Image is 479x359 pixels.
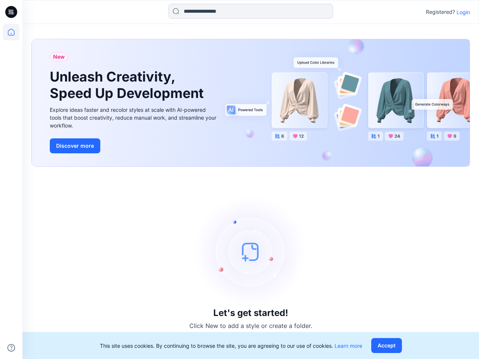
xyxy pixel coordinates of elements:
[195,196,307,308] img: empty-state-image.svg
[100,342,362,350] p: This site uses cookies. By continuing to browse the site, you are agreeing to our use of cookies.
[371,338,402,353] button: Accept
[426,7,455,16] p: Registered?
[53,52,65,61] span: New
[50,138,218,153] a: Discover more
[189,321,312,330] p: Click New to add a style or create a folder.
[335,343,362,349] a: Learn more
[213,308,288,318] h3: Let's get started!
[50,106,218,129] div: Explore ideas faster and recolor styles at scale with AI-powered tools that boost creativity, red...
[50,69,207,101] h1: Unleash Creativity, Speed Up Development
[457,8,470,16] p: Login
[50,138,100,153] button: Discover more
